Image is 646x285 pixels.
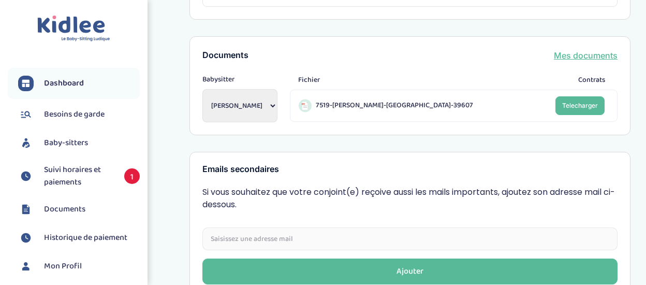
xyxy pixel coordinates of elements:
[37,16,110,42] img: logo.svg
[44,77,84,90] span: Dashboard
[44,232,127,244] span: Historique de paiement
[18,202,34,217] img: documents.svg
[18,135,34,151] img: babysitters.svg
[18,164,140,189] a: Suivi horaires et paiements 1
[202,186,618,211] p: Si vous souhaitez que votre conjoint(e) reçoive aussi les mails importants, ajoutez son adresse m...
[18,230,34,246] img: suivihoraire.svg
[202,259,618,284] button: Ajouter
[18,259,34,274] img: profil.svg
[18,76,140,91] a: Dashboard
[18,135,140,151] a: Baby-sitters
[562,102,598,109] span: Telecharger
[44,137,88,149] span: Baby-sitters
[18,107,140,122] a: Besoins de garde
[298,75,320,85] span: Fichier
[18,168,34,184] img: suivihoraire.svg
[202,227,618,250] input: Saisissez une adresse mail
[18,107,34,122] img: besoin.svg
[18,76,34,91] img: dashboard.svg
[202,51,248,60] h3: Documents
[18,259,140,274] a: Mon Profil
[555,96,605,115] a: Telecharger
[578,75,605,85] span: Contrats
[18,202,140,217] a: Documents
[124,168,140,184] span: 1
[44,203,85,216] span: Documents
[554,49,618,62] a: Mes documents
[44,260,82,273] span: Mon Profil
[397,266,423,278] div: Ajouter
[202,74,277,85] span: Babysitter
[44,164,114,189] span: Suivi horaires et paiements
[202,165,618,174] h3: Emails secondaires
[18,230,140,246] a: Historique de paiement
[44,108,105,121] span: Besoins de garde
[316,100,473,111] span: 7519-[PERSON_NAME]-[GEOGRAPHIC_DATA]-39607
